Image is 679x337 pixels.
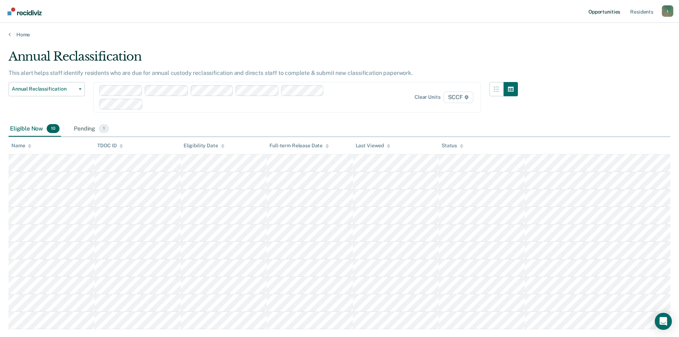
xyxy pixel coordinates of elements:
span: 1 [99,124,109,133]
div: Status [442,143,463,149]
a: Home [9,31,670,38]
div: Eligibility Date [184,143,225,149]
div: Annual Reclassification [9,49,518,70]
div: t [662,5,673,17]
div: Last Viewed [356,143,390,149]
div: Open Intercom Messenger [655,313,672,330]
button: Profile dropdown button [662,5,673,17]
img: Recidiviz [7,7,42,15]
button: Annual Reclassification [9,82,85,96]
span: 10 [47,124,60,133]
div: Pending1 [72,121,110,137]
div: Clear units [415,94,441,100]
p: This alert helps staff identify residents who are due for annual custody reclassification and dir... [9,70,413,76]
div: TDOC ID [97,143,123,149]
div: Name [11,143,31,149]
div: Full-term Release Date [269,143,329,149]
span: Annual Reclassification [12,86,76,92]
div: Eligible Now10 [9,121,61,137]
span: SCCF [443,92,473,103]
